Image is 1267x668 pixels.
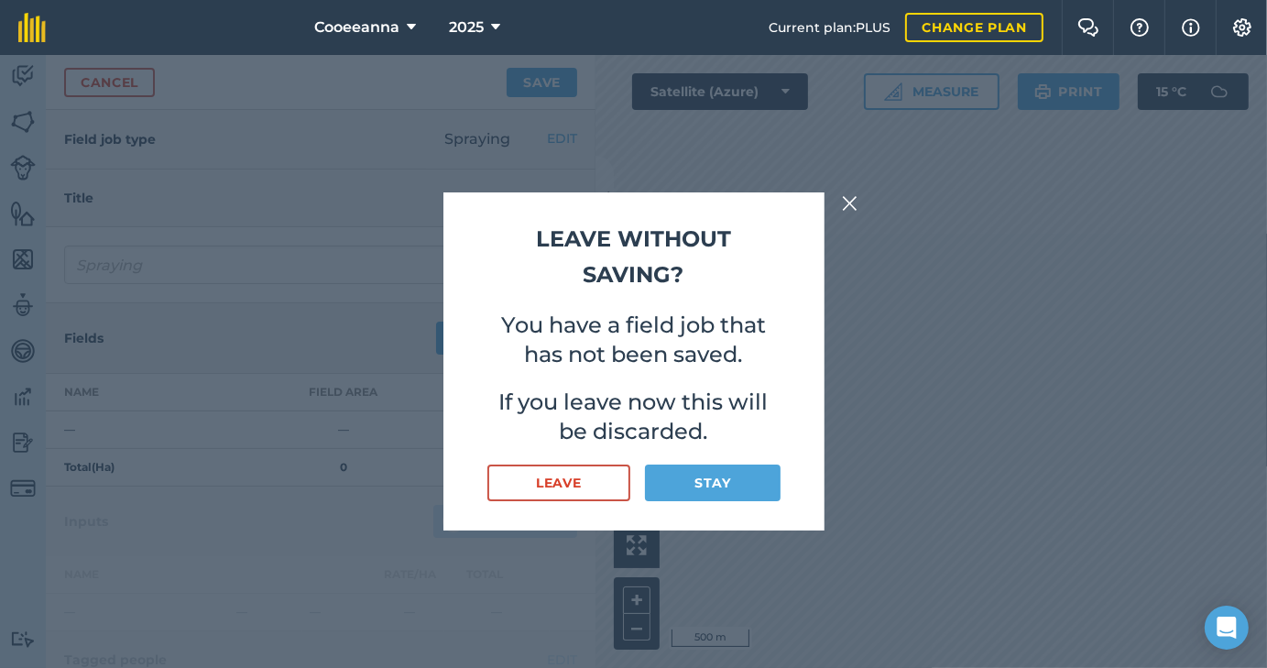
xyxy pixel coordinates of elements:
button: Stay [645,465,780,501]
span: Current plan : PLUS [769,17,890,38]
p: You have a field job that has not been saved. [487,311,781,369]
p: If you leave now this will be discarded. [487,388,781,446]
span: Cooeeanna [314,16,399,38]
img: svg+xml;base64,PHN2ZyB4bWxucz0iaHR0cDovL3d3dy53My5vcmcvMjAwMC9zdmciIHdpZHRoPSIxNyIgaGVpZ2h0PSIxNy... [1182,16,1200,38]
span: 2025 [449,16,484,38]
img: A cog icon [1231,18,1253,37]
img: A question mark icon [1129,18,1151,37]
img: Two speech bubbles overlapping with the left bubble in the forefront [1077,18,1099,37]
img: svg+xml;base64,PHN2ZyB4bWxucz0iaHR0cDovL3d3dy53My5vcmcvMjAwMC9zdmciIHdpZHRoPSIyMiIgaGVpZ2h0PSIzMC... [842,192,858,214]
button: Leave [487,465,631,501]
div: Open Intercom Messenger [1205,606,1249,650]
a: Change plan [905,13,1043,42]
img: fieldmargin Logo [18,13,46,42]
h2: Leave without saving? [487,222,781,292]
